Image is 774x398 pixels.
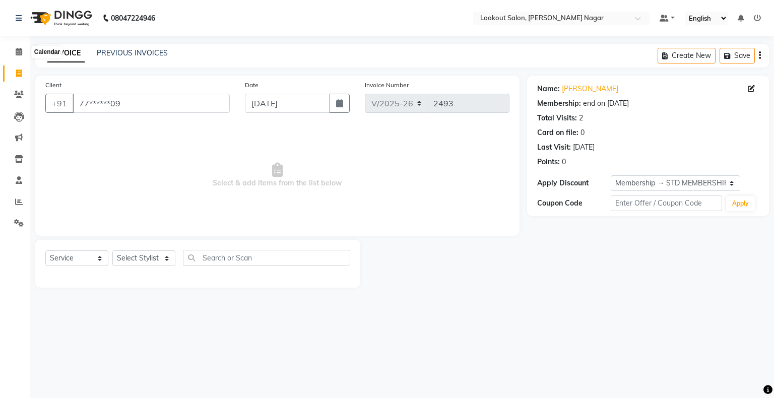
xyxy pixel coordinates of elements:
[537,198,611,209] div: Coupon Code
[579,113,583,123] div: 2
[26,4,95,32] img: logo
[537,142,571,153] div: Last Visit:
[611,195,722,211] input: Enter Offer / Coupon Code
[562,157,566,167] div: 0
[73,94,230,113] input: Search by Name/Mobile/Email/Code
[45,81,61,90] label: Client
[720,48,755,63] button: Save
[537,178,611,188] div: Apply Discount
[45,94,74,113] button: +91
[245,81,259,90] label: Date
[537,127,578,138] div: Card on file:
[111,4,155,32] b: 08047224946
[726,196,755,211] button: Apply
[32,46,62,58] div: Calendar
[537,157,560,167] div: Points:
[573,142,595,153] div: [DATE]
[537,98,581,109] div: Membership:
[183,250,350,266] input: Search or Scan
[537,113,577,123] div: Total Visits:
[583,98,629,109] div: end on [DATE]
[45,125,509,226] span: Select & add items from the list below
[580,127,585,138] div: 0
[537,84,560,94] div: Name:
[97,48,168,57] a: PREVIOUS INVOICES
[365,81,409,90] label: Invoice Number
[562,84,618,94] a: [PERSON_NAME]
[658,48,716,63] button: Create New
